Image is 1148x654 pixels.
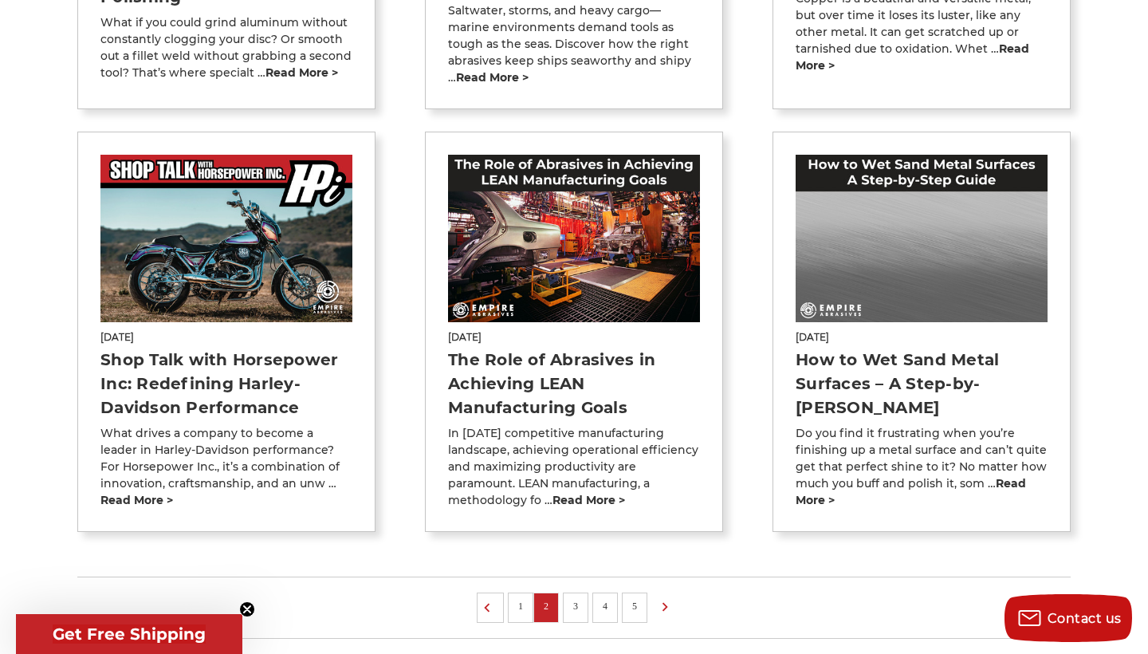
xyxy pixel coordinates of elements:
a: read more > [796,476,1026,507]
span: [DATE] [100,330,352,345]
a: 2 [538,597,554,615]
a: The Role of Abrasives in Achieving LEAN Manufacturing Goals [448,350,655,417]
p: What drives a company to become a leader in Harley-Davidson performance? For Horsepower Inc., it’... [100,425,352,509]
img: How to Wet Sand Metal Surfaces – A Step-by-Step Guide [796,155,1048,322]
a: 5 [627,597,643,615]
a: 3 [568,597,584,615]
span: [DATE] [448,330,700,345]
p: Do you find it frustrating when you’re finishing up a metal surface and can’t quite get that perf... [796,425,1048,509]
span: Get Free Shipping [53,624,206,644]
a: 1 [513,597,529,615]
p: Saltwater, storms, and heavy cargo—marine environments demand tools as tough as the seas. Discove... [448,2,700,86]
a: read more > [456,70,529,85]
span: [DATE] [796,330,1048,345]
p: In [DATE] competitive manufacturing landscape, achieving operational efficiency and maximizing pr... [448,425,700,509]
div: Get Free ShippingClose teaser [16,614,242,654]
a: read more > [265,65,338,80]
img: The Role of Abrasives in Achieving LEAN Manufacturing Goals [448,155,700,322]
img: Shop Talk with Horsepower Inc: Redefining Harley-Davidson Performance [100,155,352,322]
span: Contact us [1048,611,1122,626]
a: Shop Talk with Horsepower Inc: Redefining Harley-Davidson Performance [100,350,338,417]
a: How to Wet Sand Metal Surfaces – A Step-by-[PERSON_NAME] [796,350,999,417]
a: 4 [597,597,613,615]
button: Close teaser [239,601,255,617]
button: Contact us [1005,594,1132,642]
a: read more > [552,493,625,507]
a: read more > [100,493,173,507]
p: What if you could grind aluminum without constantly clogging your disc? Or smooth out a fillet we... [100,14,352,81]
a: read more > [796,41,1029,73]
